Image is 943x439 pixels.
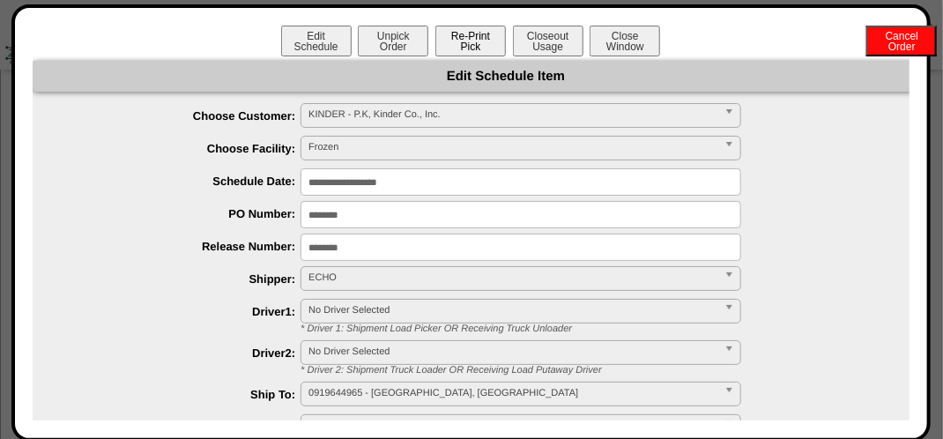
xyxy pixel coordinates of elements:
[308,415,717,436] span: Pallets
[513,26,583,56] button: CloseoutUsage
[68,240,301,253] label: Release Number:
[866,26,937,56] button: CancelOrder
[308,383,717,404] span: 0919644965 - [GEOGRAPHIC_DATA], [GEOGRAPHIC_DATA]
[588,40,662,53] a: CloseWindow
[308,300,717,321] span: No Driver Selected
[68,109,301,123] label: Choose Customer:
[68,175,301,188] label: Schedule Date:
[281,26,352,56] button: EditSchedule
[590,26,660,56] button: CloseWindow
[308,341,717,362] span: No Driver Selected
[358,26,428,56] button: UnpickOrder
[68,272,301,286] label: Shipper:
[435,26,506,56] button: Re-PrintPick
[68,305,301,318] label: Driver1:
[308,104,717,125] span: KINDER - P.K, Kinder Co., Inc.
[68,142,301,155] label: Choose Facility:
[68,207,301,220] label: PO Number:
[308,137,717,158] span: Frozen
[68,346,301,360] label: Driver2:
[308,267,717,288] span: ECHO
[68,388,301,401] label: Ship To:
